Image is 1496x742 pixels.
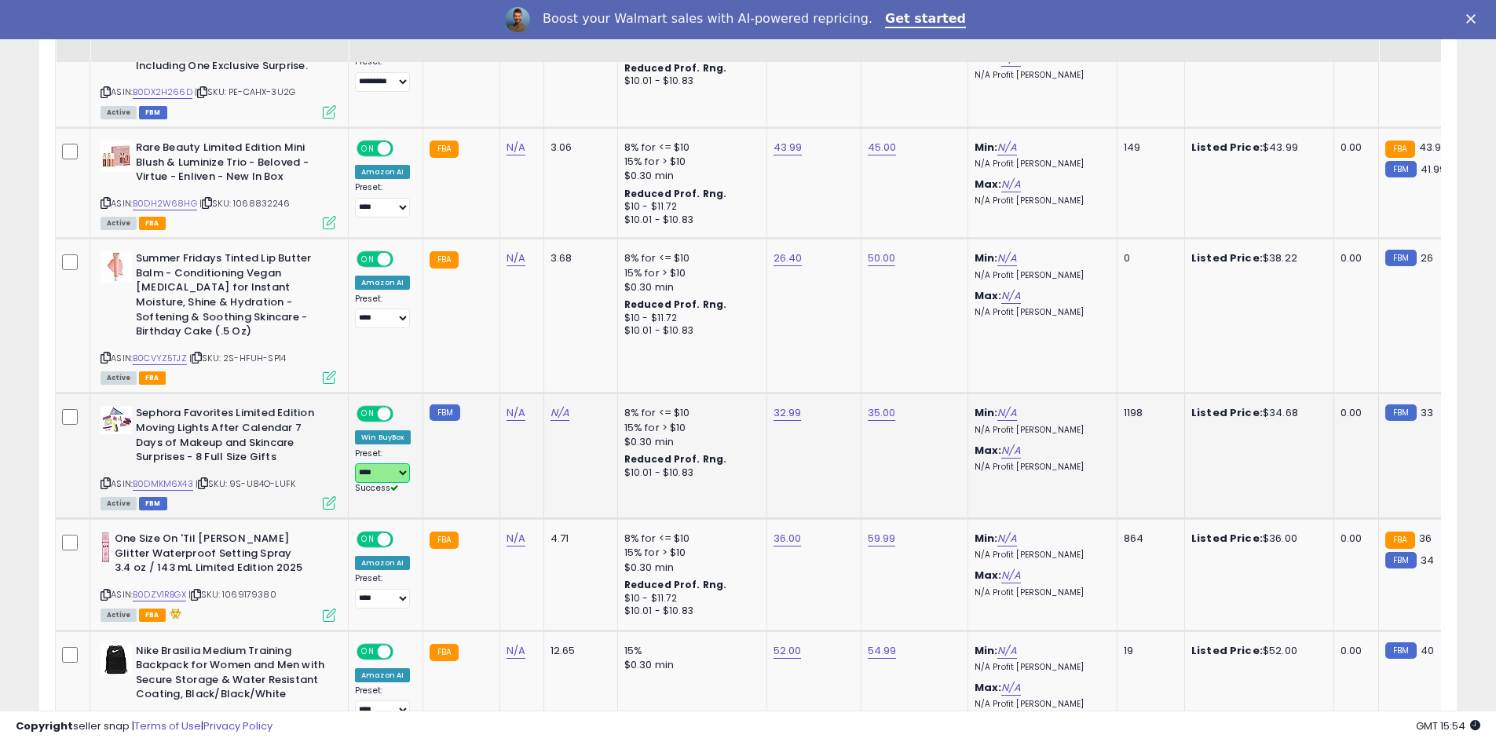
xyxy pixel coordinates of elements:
[624,155,755,169] div: 15% for > $10
[1421,250,1433,265] span: 26
[543,11,872,27] div: Boost your Walmart sales with AI-powered repricing.
[868,405,896,421] a: 35.00
[975,250,998,265] b: Min:
[101,371,137,385] span: All listings currently available for purchase on Amazon
[101,106,137,119] span: All listings currently available for purchase on Amazon
[139,106,167,119] span: FBM
[1421,553,1434,568] span: 34
[355,448,411,495] div: Preset:
[975,550,1105,561] p: N/A Profit [PERSON_NAME]
[136,406,327,468] b: Sephora Favorites Limited Edition Moving Lights After Calendar 7 Days of Makeup and Skincare Surp...
[1421,643,1434,658] span: 40
[101,251,336,382] div: ASIN:
[624,452,727,466] b: Reduced Prof. Rng.
[624,312,755,325] div: $10 - $11.72
[774,405,802,421] a: 32.99
[868,531,896,546] a: 59.99
[774,140,803,155] a: 43.99
[1421,162,1447,177] span: 41.99
[507,140,525,155] a: N/A
[101,141,132,172] img: 41Guay0giSL._SL40_.jpg
[101,406,336,508] div: ASIN:
[997,643,1016,659] a: N/A
[1341,141,1366,155] div: 0.00
[624,435,755,449] div: $0.30 min
[507,405,525,421] a: N/A
[391,408,416,421] span: OFF
[133,197,197,210] a: B0DH2W68HG
[868,643,897,659] a: 54.99
[101,141,336,228] div: ASIN:
[1124,532,1172,546] div: 864
[624,406,755,420] div: 8% for <= $10
[391,142,416,155] span: OFF
[550,141,605,155] div: 3.06
[430,404,460,421] small: FBM
[624,280,755,294] div: $0.30 min
[391,253,416,266] span: OFF
[975,425,1105,436] p: N/A Profit [PERSON_NAME]
[624,75,755,88] div: $10.01 - $10.83
[1419,531,1432,546] span: 36
[1385,552,1416,568] small: FBM
[101,251,132,283] img: 31AObw01hwL._SL40_.jpg
[550,644,605,658] div: 12.65
[975,462,1105,473] p: N/A Profit [PERSON_NAME]
[1191,250,1263,265] b: Listed Price:
[507,643,525,659] a: N/A
[1466,14,1482,24] div: Close
[101,497,137,510] span: All listings currently available for purchase on Amazon
[133,352,187,365] a: B0CVYZ5TJZ
[1124,251,1172,265] div: 0
[975,288,1002,303] b: Max:
[1191,643,1263,658] b: Listed Price:
[505,7,530,32] img: Profile image for Adrian
[1385,161,1416,177] small: FBM
[975,140,998,155] b: Min:
[358,142,378,155] span: ON
[199,197,290,210] span: | SKU: 1068832246
[355,182,411,217] div: Preset:
[975,568,1002,583] b: Max:
[391,533,416,546] span: OFF
[975,270,1105,281] p: N/A Profit [PERSON_NAME]
[355,165,410,179] div: Amazon AI
[133,86,192,99] a: B0DX2H266D
[101,15,336,117] div: ASIN:
[624,214,755,227] div: $10.01 - $10.83
[975,680,1002,695] b: Max:
[1385,532,1414,549] small: FBA
[139,371,166,385] span: FBA
[997,405,1016,421] a: N/A
[997,531,1016,546] a: N/A
[1001,288,1020,304] a: N/A
[1385,404,1416,421] small: FBM
[136,141,327,188] b: Rare Beauty Limited Edition Mini Blush & Luminize Trio - Beloved - Virtue - Enliven - New In Box
[115,532,305,579] b: One Size On 'Til [PERSON_NAME] Glitter Waterproof Setting Spray 3.4 oz / 143 mL Limited Edition 2025
[1001,443,1020,459] a: N/A
[355,430,411,444] div: Win BuyBox
[507,250,525,266] a: N/A
[507,531,525,546] a: N/A
[774,643,802,659] a: 52.00
[1385,141,1414,158] small: FBA
[16,718,73,733] strong: Copyright
[1191,141,1322,155] div: $43.99
[624,169,755,183] div: $0.30 min
[430,644,459,661] small: FBA
[624,266,755,280] div: 15% for > $10
[139,217,166,230] span: FBA
[624,592,755,605] div: $10 - $11.72
[624,644,755,658] div: 15%
[1191,532,1322,546] div: $36.00
[624,141,755,155] div: 8% for <= $10
[975,70,1105,81] p: N/A Profit [PERSON_NAME]
[975,177,1002,192] b: Max:
[1001,177,1020,192] a: N/A
[975,662,1105,673] p: N/A Profit [PERSON_NAME]
[101,644,132,675] img: 31UPDBorvDL._SL40_.jpg
[774,250,803,266] a: 26.40
[355,294,411,329] div: Preset:
[550,251,605,265] div: 3.68
[355,276,410,290] div: Amazon AI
